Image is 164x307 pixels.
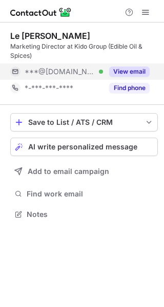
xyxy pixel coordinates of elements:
[10,162,158,181] button: Add to email campaign
[109,83,150,93] button: Reveal Button
[25,67,95,76] span: ***@[DOMAIN_NAME]
[10,138,158,156] button: AI write personalized message
[28,143,137,151] span: AI write personalized message
[10,31,90,41] div: Le [PERSON_NAME]
[28,167,109,176] span: Add to email campaign
[109,67,150,77] button: Reveal Button
[10,6,72,18] img: ContactOut v5.3.10
[10,187,158,201] button: Find work email
[28,118,140,126] div: Save to List / ATS / CRM
[10,207,158,222] button: Notes
[27,189,154,199] span: Find work email
[27,210,154,219] span: Notes
[10,42,158,60] div: Marketing Director at Kido Group (Edible Oil & Spices)
[10,113,158,131] button: save-profile-one-click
